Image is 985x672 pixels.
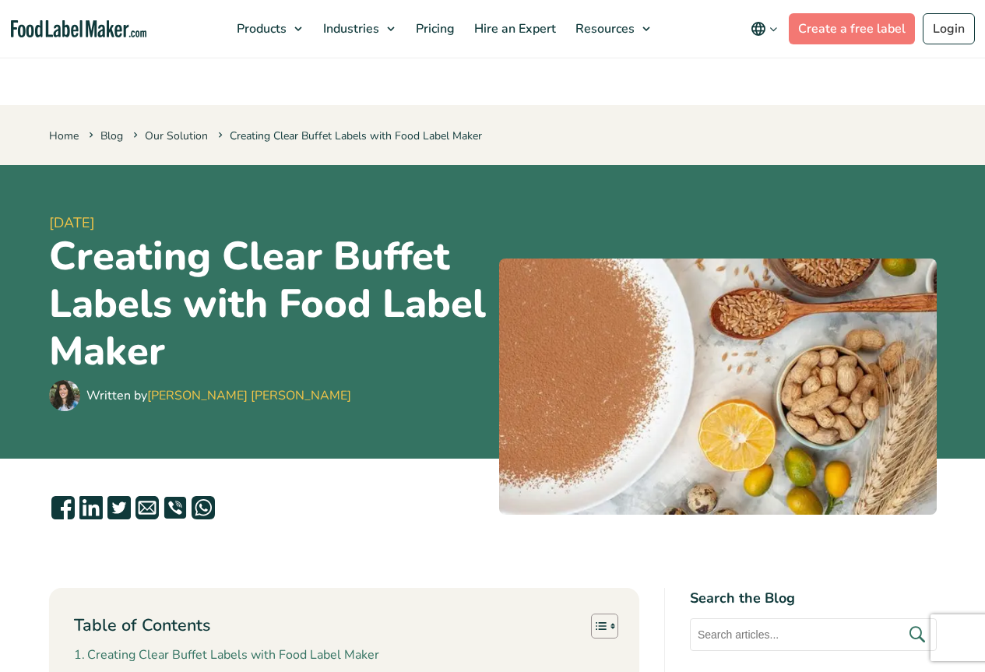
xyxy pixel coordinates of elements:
a: [PERSON_NAME] [PERSON_NAME] [147,387,351,404]
h1: Creating Clear Buffet Labels with Food Label Maker [49,234,487,375]
p: Table of Contents [74,614,210,638]
span: Hire an Expert [470,20,558,37]
span: Resources [571,20,636,37]
span: Creating Clear Buffet Labels with Food Label Maker [215,128,482,143]
a: Our Solution [145,128,208,143]
span: Industries [318,20,381,37]
a: Login [923,13,975,44]
span: Products [232,20,288,37]
h4: Search the Blog [690,588,937,609]
a: Toggle Table of Content [579,613,614,639]
img: Maria Abi Hanna - Food Label Maker [49,380,80,411]
span: [DATE] [49,213,487,234]
a: Creating Clear Buffet Labels with Food Label Maker [74,646,379,666]
a: Create a free label [789,13,915,44]
div: Written by [86,386,351,405]
a: Blog [100,128,123,143]
a: Home [49,128,79,143]
span: Pricing [411,20,456,37]
input: Search articles... [690,618,937,651]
